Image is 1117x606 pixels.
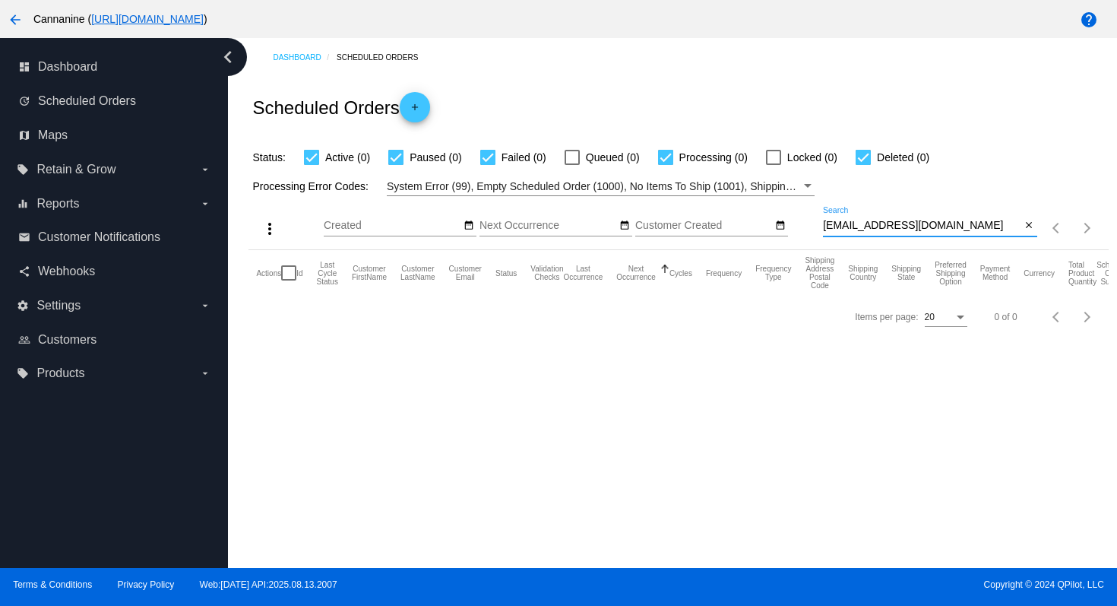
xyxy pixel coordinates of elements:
mat-header-cell: Total Product Quantity [1068,250,1096,296]
i: local_offer [17,163,29,176]
h2: Scheduled Orders [252,92,429,122]
span: Processing Error Codes: [252,180,369,192]
span: Deleted (0) [877,148,929,167]
span: Processing (0) [679,148,748,167]
i: arrow_drop_down [199,367,211,379]
span: Reports [36,197,79,211]
button: Change sorting for PaymentMethod.Type [980,265,1010,281]
span: Webhooks [38,265,95,278]
input: Search [823,220,1021,232]
i: settings [17,300,29,312]
a: Web:[DATE] API:2025.08.13.2007 [200,579,337,590]
span: Customers [38,333,97,347]
a: people_outline Customers [18,328,211,352]
mat-select: Filter by Processing Error Codes [387,177,815,196]
span: Active (0) [325,148,370,167]
button: Next page [1072,302,1103,332]
span: Paused (0) [410,148,461,167]
button: Change sorting for Status [495,268,517,278]
a: map Maps [18,123,211,148]
a: Scheduled Orders [337,46,432,69]
mat-icon: more_vert [261,220,279,238]
mat-icon: close [1024,220,1034,232]
span: Products [36,366,84,380]
button: Change sorting for ShippingState [891,265,921,281]
button: Next page [1072,213,1103,243]
button: Change sorting for FrequencyType [755,265,791,281]
button: Change sorting for CustomerFirstName [352,265,387,281]
span: Cannanine ( ) [33,13,207,25]
mat-icon: date_range [619,220,630,232]
span: Locked (0) [787,148,837,167]
span: Status: [252,151,286,163]
a: share Webhooks [18,259,211,284]
mat-icon: add [406,102,424,120]
button: Change sorting for ShippingCountry [848,265,878,281]
button: Clear [1021,218,1037,234]
i: arrow_drop_down [199,163,211,176]
button: Change sorting for Cycles [669,268,692,278]
span: Queued (0) [586,148,640,167]
mat-select: Items per page: [925,313,967,323]
mat-icon: date_range [464,220,474,232]
i: map [18,129,30,141]
i: chevron_left [216,45,240,69]
button: Change sorting for CustomerLastName [400,265,435,281]
mat-header-cell: Actions [256,250,281,296]
i: people_outline [18,334,30,346]
i: equalizer [17,198,29,210]
input: Created [324,220,460,232]
i: local_offer [17,367,29,379]
span: Customer Notifications [38,230,160,244]
i: email [18,231,30,243]
div: Items per page: [855,312,918,322]
i: update [18,95,30,107]
a: Dashboard [273,46,337,69]
span: 20 [925,312,935,322]
button: Change sorting for Frequency [706,268,742,278]
a: Terms & Conditions [13,579,92,590]
a: update Scheduled Orders [18,89,211,113]
i: arrow_drop_down [199,300,211,312]
span: Failed (0) [502,148,546,167]
span: Maps [38,128,68,142]
span: Scheduled Orders [38,94,136,108]
button: Change sorting for PreferredShippingOption [935,261,967,286]
span: Retain & Grow [36,163,115,176]
a: dashboard Dashboard [18,55,211,79]
span: Copyright © 2024 QPilot, LLC [571,579,1104,590]
div: 0 of 0 [995,312,1017,322]
a: email Customer Notifications [18,225,211,249]
a: [URL][DOMAIN_NAME] [91,13,204,25]
i: share [18,265,30,278]
a: Privacy Policy [118,579,175,590]
button: Previous page [1042,302,1072,332]
button: Change sorting for Id [296,268,302,278]
button: Change sorting for CurrencyIso [1024,268,1055,278]
mat-header-cell: Validation Checks [530,250,563,296]
mat-icon: arrow_back [6,11,24,29]
mat-icon: help [1080,11,1098,29]
i: dashboard [18,61,30,73]
span: Dashboard [38,60,97,74]
mat-icon: date_range [775,220,786,232]
button: Change sorting for LastOccurrenceUtc [564,265,603,281]
i: arrow_drop_down [199,198,211,210]
button: Previous page [1042,213,1072,243]
span: Settings [36,299,81,313]
button: Change sorting for ShippingPostcode [805,256,834,290]
input: Next Occurrence [479,220,616,232]
input: Customer Created [635,220,772,232]
button: Change sorting for CustomerEmail [449,265,482,281]
button: Change sorting for LastProcessingCycleId [317,261,338,286]
button: Change sorting for NextOccurrenceUtc [616,265,656,281]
